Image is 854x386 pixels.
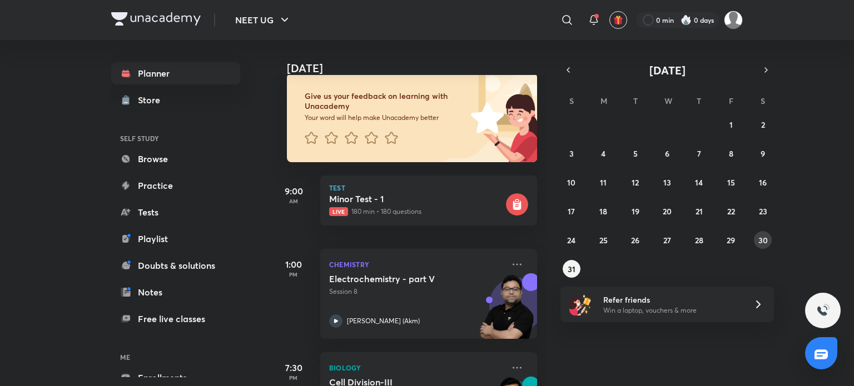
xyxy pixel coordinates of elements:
[563,173,580,191] button: August 10, 2025
[600,177,607,188] abbr: August 11, 2025
[271,361,316,374] h5: 7:30
[816,304,830,317] img: ttu
[695,235,703,245] abbr: August 28, 2025
[563,144,580,162] button: August 3, 2025
[722,144,740,162] button: August 8, 2025
[111,201,240,223] a: Tests
[567,235,575,245] abbr: August 24, 2025
[111,12,201,26] img: Company Logo
[569,148,574,159] abbr: August 3, 2025
[287,62,548,75] h4: [DATE]
[649,63,686,78] span: [DATE]
[761,148,765,159] abbr: August 9, 2025
[594,173,612,191] button: August 11, 2025
[594,202,612,220] button: August 18, 2025
[111,148,240,170] a: Browse
[563,202,580,220] button: August 17, 2025
[627,231,644,249] button: August 26, 2025
[727,206,735,217] abbr: August 22, 2025
[569,96,574,106] abbr: Sunday
[271,198,316,204] p: AM
[729,148,733,159] abbr: August 8, 2025
[111,281,240,303] a: Notes
[758,235,768,245] abbr: August 30, 2025
[111,254,240,277] a: Doubts & solutions
[329,258,504,271] p: Chemistry
[111,174,240,197] a: Practice
[722,202,740,220] button: August 22, 2025
[690,202,708,220] button: August 21, 2025
[603,305,740,315] p: Win a laptop, vouchers & more
[613,15,623,25] img: avatar
[271,184,316,198] h5: 9:00
[695,177,703,188] abbr: August 14, 2025
[601,148,605,159] abbr: August 4, 2025
[754,144,772,162] button: August 9, 2025
[271,374,316,381] p: PM
[761,119,765,130] abbr: August 2, 2025
[563,231,580,249] button: August 24, 2025
[697,148,701,159] abbr: August 7, 2025
[722,173,740,191] button: August 15, 2025
[569,293,592,315] img: referral
[271,271,316,278] p: PM
[111,348,240,367] h6: ME
[754,116,772,133] button: August 2, 2025
[665,148,669,159] abbr: August 6, 2025
[433,73,537,162] img: feedback_image
[631,235,639,245] abbr: August 26, 2025
[663,206,672,217] abbr: August 20, 2025
[329,287,504,297] p: Session 8
[690,144,708,162] button: August 7, 2025
[754,202,772,220] button: August 23, 2025
[600,96,607,106] abbr: Monday
[609,11,627,29] button: avatar
[663,177,671,188] abbr: August 13, 2025
[567,177,575,188] abbr: August 10, 2025
[476,273,537,350] img: unacademy
[632,206,639,217] abbr: August 19, 2025
[759,177,767,188] abbr: August 16, 2025
[138,93,167,107] div: Store
[754,231,772,249] button: August 30, 2025
[599,206,607,217] abbr: August 18, 2025
[727,177,735,188] abbr: August 15, 2025
[347,316,420,326] p: [PERSON_NAME] (Akm)
[729,119,733,130] abbr: August 1, 2025
[111,129,240,148] h6: SELF STUDY
[658,202,676,220] button: August 20, 2025
[111,12,201,28] a: Company Logo
[329,273,468,284] h5: Electrochemistry - part V
[722,116,740,133] button: August 1, 2025
[729,96,733,106] abbr: Friday
[329,193,504,204] h5: Minor Test - 1
[761,96,765,106] abbr: Saturday
[627,144,644,162] button: August 5, 2025
[563,260,580,278] button: August 31, 2025
[759,206,767,217] abbr: August 23, 2025
[627,173,644,191] button: August 12, 2025
[305,91,467,111] h6: Give us your feedback on learning with Unacademy
[568,206,575,217] abbr: August 17, 2025
[658,144,676,162] button: August 6, 2025
[754,173,772,191] button: August 16, 2025
[329,184,528,191] p: Test
[305,113,467,122] p: Your word will help make Unacademy better
[229,9,298,31] button: NEET UG
[664,96,672,106] abbr: Wednesday
[633,96,638,106] abbr: Tuesday
[329,361,504,374] p: Biology
[722,231,740,249] button: August 29, 2025
[727,235,735,245] abbr: August 29, 2025
[329,207,348,216] span: Live
[111,62,240,84] a: Planner
[111,228,240,250] a: Playlist
[111,308,240,330] a: Free live classes
[594,144,612,162] button: August 4, 2025
[576,62,758,78] button: [DATE]
[627,202,644,220] button: August 19, 2025
[658,231,676,249] button: August 27, 2025
[633,148,638,159] abbr: August 5, 2025
[271,258,316,271] h5: 1:00
[111,89,240,111] a: Store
